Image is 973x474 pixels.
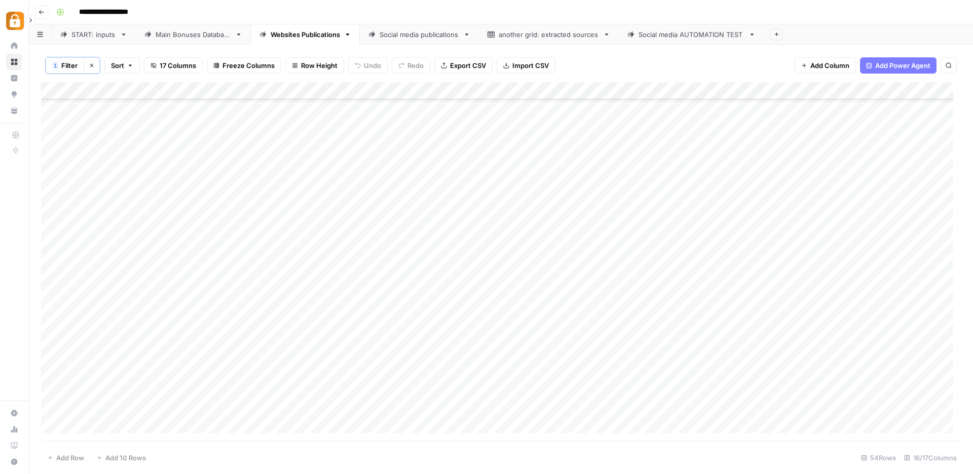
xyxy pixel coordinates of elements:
[639,29,744,40] div: Social media AUTOMATION TEST
[271,29,340,40] div: Websites Publications
[6,454,22,470] button: Help + Support
[499,29,599,40] div: another grid: extracted sources
[407,60,424,71] span: Redo
[71,29,116,40] div: START: inputs
[285,57,344,74] button: Row Height
[392,57,430,74] button: Redo
[160,60,196,71] span: 17 Columns
[380,29,459,40] div: Social media publications
[795,57,856,74] button: Add Column
[479,24,619,45] a: another grid: extracted sources
[857,450,900,466] div: 54 Rows
[56,453,84,463] span: Add Row
[6,421,22,437] a: Usage
[6,38,22,54] a: Home
[61,60,78,71] span: Filter
[156,29,231,40] div: Main Bonuses Database
[111,60,124,71] span: Sort
[222,60,275,71] span: Freeze Columns
[512,60,549,71] span: Import CSV
[6,103,22,119] a: Your Data
[144,57,203,74] button: 17 Columns
[52,24,136,45] a: START: inputs
[90,450,152,466] button: Add 10 Rows
[46,57,84,74] button: 1Filter
[360,24,479,45] a: Social media publications
[364,60,381,71] span: Undo
[6,70,22,86] a: Insights
[619,24,764,45] a: Social media AUTOMATION TEST
[251,24,360,45] a: Websites Publications
[207,57,281,74] button: Freeze Columns
[497,57,555,74] button: Import CSV
[6,12,24,30] img: Adzz Logo
[41,450,90,466] button: Add Row
[6,86,22,103] a: Opportunities
[301,60,338,71] span: Row Height
[900,450,961,466] div: 16/17 Columns
[52,61,58,70] div: 1
[54,61,57,70] span: 1
[6,405,22,421] a: Settings
[105,453,146,463] span: Add 10 Rows
[860,57,937,74] button: Add Power Agent
[450,60,486,71] span: Export CSV
[136,24,251,45] a: Main Bonuses Database
[434,57,493,74] button: Export CSV
[104,57,140,74] button: Sort
[6,54,22,70] a: Browse
[348,57,388,74] button: Undo
[875,60,930,71] span: Add Power Agent
[6,437,22,454] a: Learning Hub
[6,8,22,33] button: Workspace: Adzz
[810,60,849,71] span: Add Column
